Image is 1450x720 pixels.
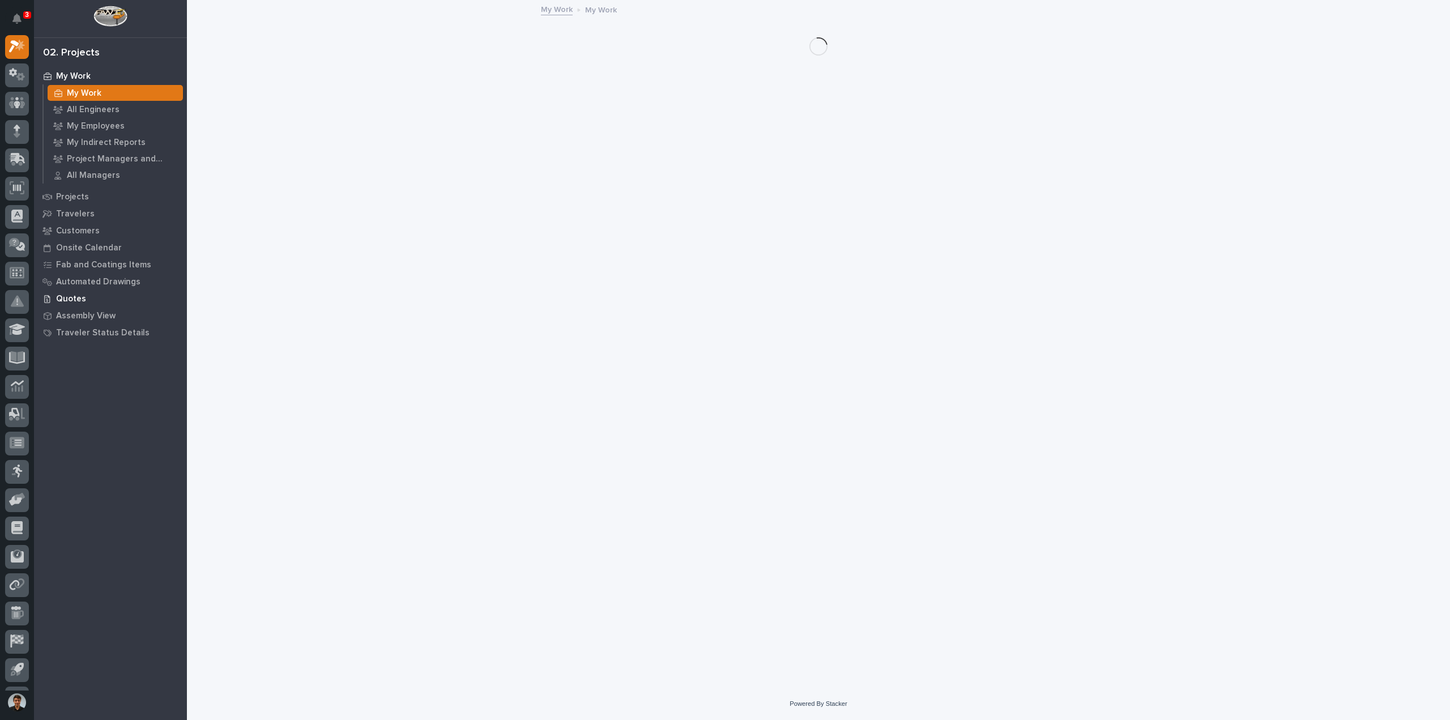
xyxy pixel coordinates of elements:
[34,273,187,290] a: Automated Drawings
[34,188,187,205] a: Projects
[93,6,127,27] img: Workspace Logo
[790,700,847,707] a: Powered By Stacker
[56,260,151,270] p: Fab and Coatings Items
[56,71,91,82] p: My Work
[44,85,187,101] a: My Work
[56,192,89,202] p: Projects
[56,294,86,304] p: Quotes
[67,121,125,131] p: My Employees
[67,138,146,148] p: My Indirect Reports
[5,7,29,31] button: Notifications
[34,205,187,222] a: Travelers
[67,88,101,99] p: My Work
[67,171,120,181] p: All Managers
[34,307,187,324] a: Assembly View
[34,67,187,84] a: My Work
[34,290,187,307] a: Quotes
[56,277,140,287] p: Automated Drawings
[44,151,187,167] a: Project Managers and Engineers
[44,167,187,183] a: All Managers
[67,105,120,115] p: All Engineers
[44,118,187,134] a: My Employees
[34,239,187,256] a: Onsite Calendar
[44,101,187,117] a: All Engineers
[44,134,187,150] a: My Indirect Reports
[56,209,95,219] p: Travelers
[5,691,29,714] button: users-avatar
[43,47,100,59] div: 02. Projects
[34,222,187,239] a: Customers
[14,14,29,32] div: Notifications3
[56,226,100,236] p: Customers
[56,243,122,253] p: Onsite Calendar
[56,328,150,338] p: Traveler Status Details
[541,2,573,15] a: My Work
[67,154,178,164] p: Project Managers and Engineers
[585,3,617,15] p: My Work
[25,11,29,19] p: 3
[56,311,116,321] p: Assembly View
[34,256,187,273] a: Fab and Coatings Items
[34,324,187,341] a: Traveler Status Details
